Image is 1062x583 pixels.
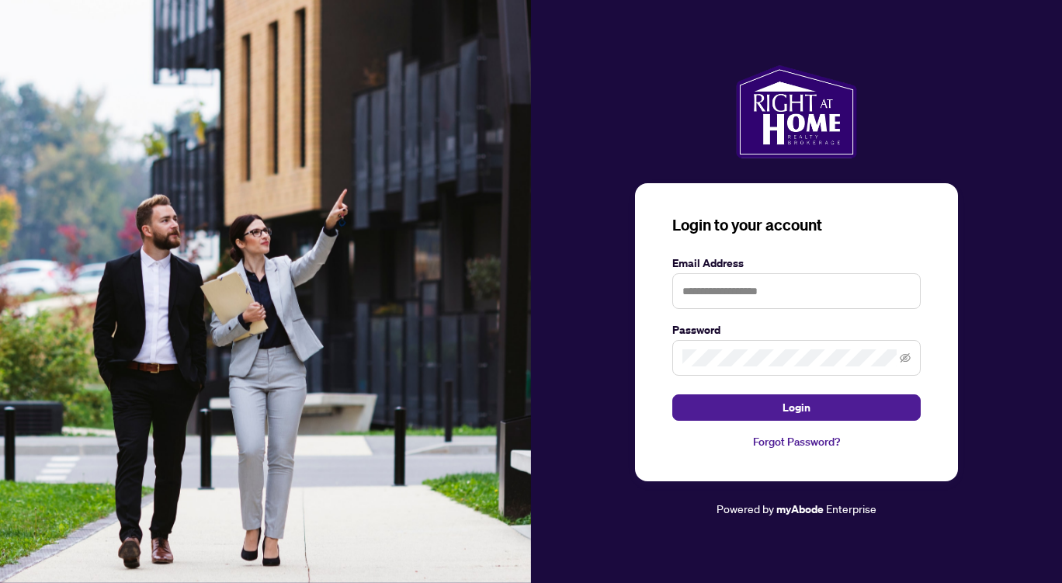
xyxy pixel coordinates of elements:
h3: Login to your account [672,214,921,236]
button: Login [672,394,921,421]
span: eye-invisible [900,352,911,363]
span: Login [783,395,810,420]
a: myAbode [776,501,824,518]
span: Enterprise [826,501,876,515]
label: Password [672,321,921,338]
span: Powered by [717,501,774,515]
label: Email Address [672,255,921,272]
a: Forgot Password? [672,433,921,450]
img: ma-logo [736,65,856,158]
